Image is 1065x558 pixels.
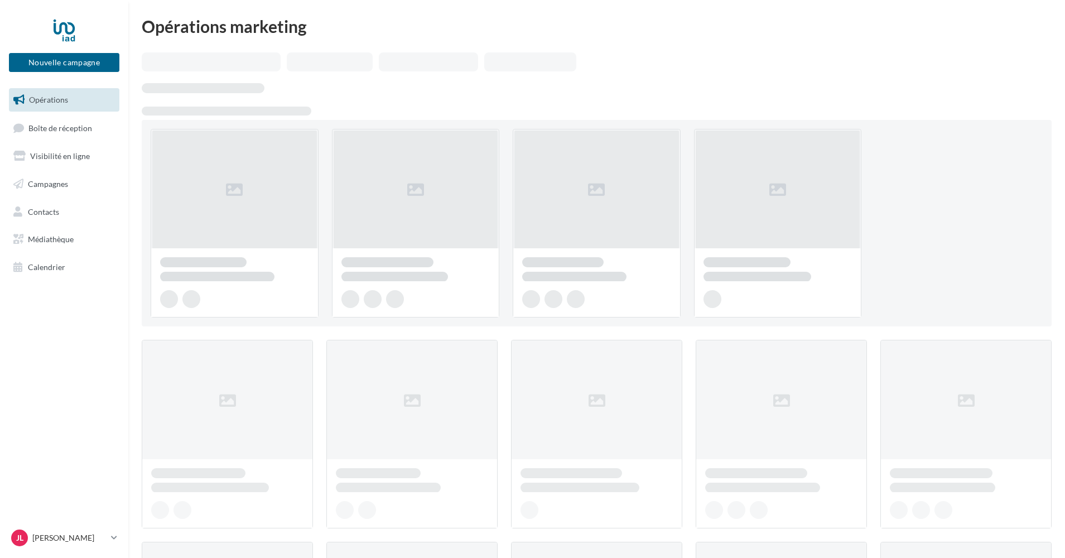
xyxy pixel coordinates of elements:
p: [PERSON_NAME] [32,532,107,543]
span: JL [16,532,23,543]
div: Opérations marketing [142,18,1052,35]
a: Visibilité en ligne [7,145,122,168]
a: Contacts [7,200,122,224]
span: Visibilité en ligne [30,151,90,161]
span: Opérations [29,95,68,104]
a: Campagnes [7,172,122,196]
span: Campagnes [28,179,68,189]
span: Boîte de réception [28,123,92,132]
span: Calendrier [28,262,65,272]
span: Médiathèque [28,234,74,244]
a: JL [PERSON_NAME] [9,527,119,549]
a: Boîte de réception [7,116,122,140]
a: Médiathèque [7,228,122,251]
a: Opérations [7,88,122,112]
span: Contacts [28,206,59,216]
a: Calendrier [7,256,122,279]
button: Nouvelle campagne [9,53,119,72]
